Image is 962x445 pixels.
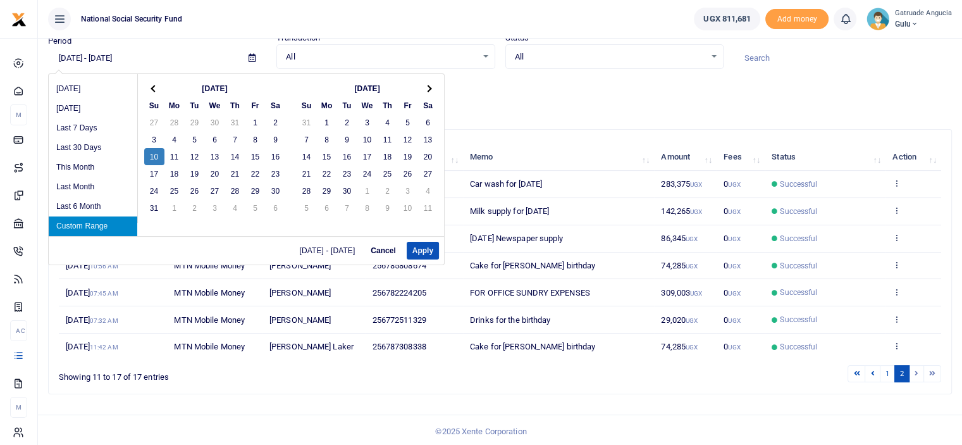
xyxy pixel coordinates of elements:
[866,8,889,30] img: profile-user
[780,341,817,353] span: Successful
[225,97,245,114] th: Th
[686,235,698,242] small: UGX
[286,51,476,63] span: All
[357,114,378,131] td: 3
[297,131,317,148] td: 7
[205,97,225,114] th: We
[266,131,286,148] td: 9
[470,261,595,270] span: Cake for [PERSON_NAME] birthday
[515,51,705,63] span: All
[225,131,245,148] td: 7
[205,165,225,182] td: 20
[174,261,245,270] span: MTN Mobile Money
[317,182,337,199] td: 29
[337,114,357,131] td: 2
[185,97,205,114] th: Tu
[690,290,702,297] small: UGX
[317,165,337,182] td: 22
[76,13,187,25] span: National Social Security Fund
[317,131,337,148] td: 8
[373,315,426,325] span: 256772511329
[66,342,118,351] span: [DATE]
[337,182,357,199] td: 30
[724,261,740,270] span: 0
[49,197,137,216] li: Last 6 Month
[164,165,185,182] td: 18
[880,365,895,382] a: 1
[266,114,286,131] td: 2
[418,199,438,216] td: 11
[297,148,317,165] td: 14
[185,199,205,216] td: 2
[205,182,225,199] td: 27
[297,114,317,131] td: 31
[266,199,286,216] td: 6
[164,199,185,216] td: 1
[373,342,426,351] span: 256787308338
[11,14,27,23] a: logo-small logo-large logo-large
[728,344,740,351] small: UGX
[418,97,438,114] th: Sa
[269,288,331,298] span: [PERSON_NAME]
[690,181,702,188] small: UGX
[10,104,27,125] li: M
[724,206,740,216] span: 0
[317,199,337,216] td: 6
[245,199,266,216] td: 5
[654,144,717,171] th: Amount: activate to sort column ascending
[373,261,426,270] span: 256785808674
[780,314,817,325] span: Successful
[225,199,245,216] td: 4
[144,131,164,148] td: 3
[765,13,829,23] a: Add money
[885,144,941,171] th: Action: activate to sort column ascending
[205,114,225,131] td: 30
[337,199,357,216] td: 7
[297,97,317,114] th: Su
[49,138,137,158] li: Last 30 Days
[686,344,698,351] small: UGX
[894,18,952,30] span: Gulu
[297,182,317,199] td: 28
[164,182,185,199] td: 25
[661,342,698,351] span: 74,285
[378,131,398,148] td: 11
[144,199,164,216] td: 31
[470,315,550,325] span: Drinks for the birthday
[337,131,357,148] td: 9
[245,114,266,131] td: 1
[780,206,817,217] span: Successful
[10,397,27,418] li: M
[205,131,225,148] td: 6
[765,9,829,30] span: Add money
[59,364,421,384] div: Showing 11 to 17 of 17 entries
[365,242,401,260] button: Cancel
[144,182,164,199] td: 24
[337,148,357,165] td: 16
[378,148,398,165] td: 18
[470,179,542,189] span: Car wash for [DATE]
[174,288,245,298] span: MTN Mobile Money
[728,181,740,188] small: UGX
[144,148,164,165] td: 10
[357,199,378,216] td: 8
[765,144,885,171] th: Status: activate to sort column ascending
[689,8,765,30] li: Wallet ballance
[765,9,829,30] li: Toup your wallet
[780,233,817,244] span: Successful
[724,342,740,351] span: 0
[894,365,910,382] a: 2
[728,208,740,215] small: UGX
[661,261,698,270] span: 74,285
[398,182,418,199] td: 3
[225,148,245,165] td: 14
[703,13,751,25] span: UGX 811,681
[398,165,418,182] td: 26
[418,131,438,148] td: 13
[245,165,266,182] td: 22
[357,148,378,165] td: 17
[48,84,952,97] p: Download
[185,182,205,199] td: 26
[724,234,740,243] span: 0
[245,148,266,165] td: 15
